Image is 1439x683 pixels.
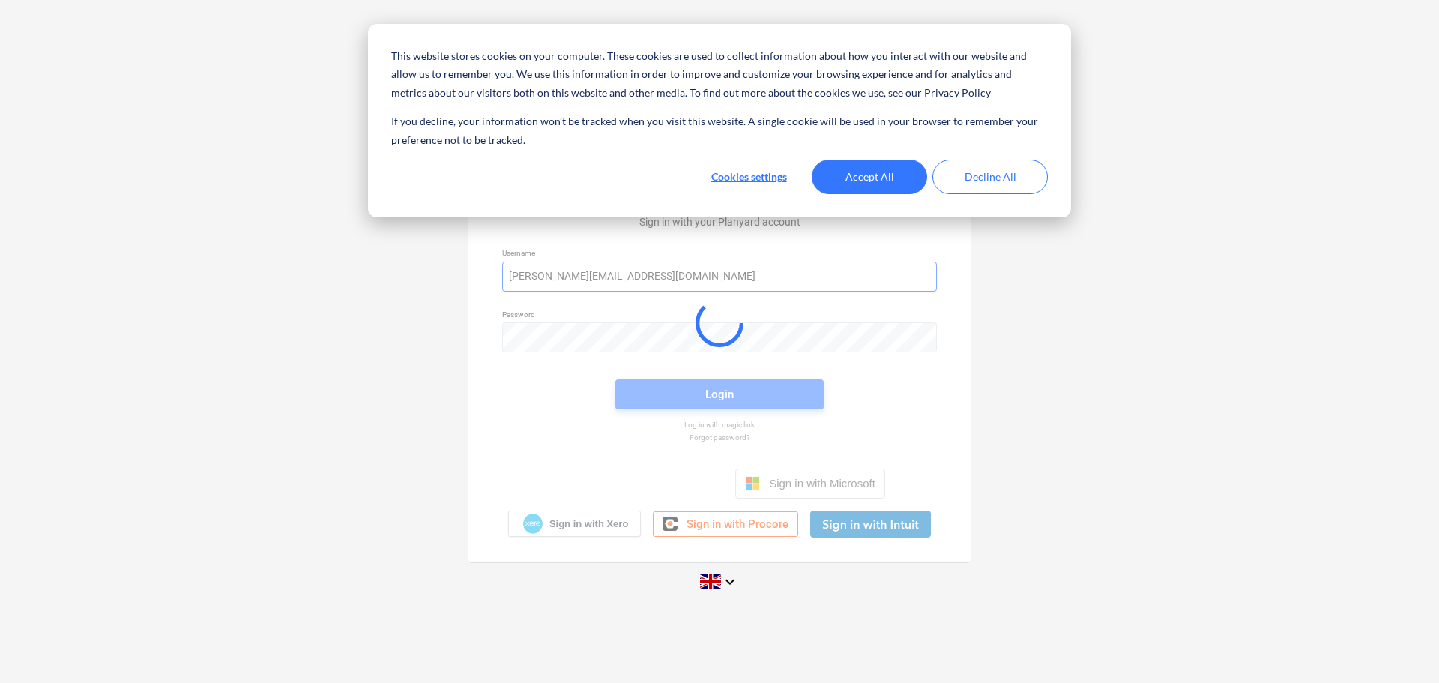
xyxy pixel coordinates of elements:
p: This website stores cookies on your computer. These cookies are used to collect information about... [391,47,1048,103]
iframe: Chat Widget [1364,611,1439,683]
button: Cookies settings [691,160,806,194]
button: Decline All [932,160,1048,194]
div: Cookie banner [368,24,1071,217]
i: keyboard_arrow_down [721,573,739,591]
p: If you decline, your information won’t be tracked when you visit this website. A single cookie wi... [391,112,1048,149]
button: Accept All [812,160,927,194]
